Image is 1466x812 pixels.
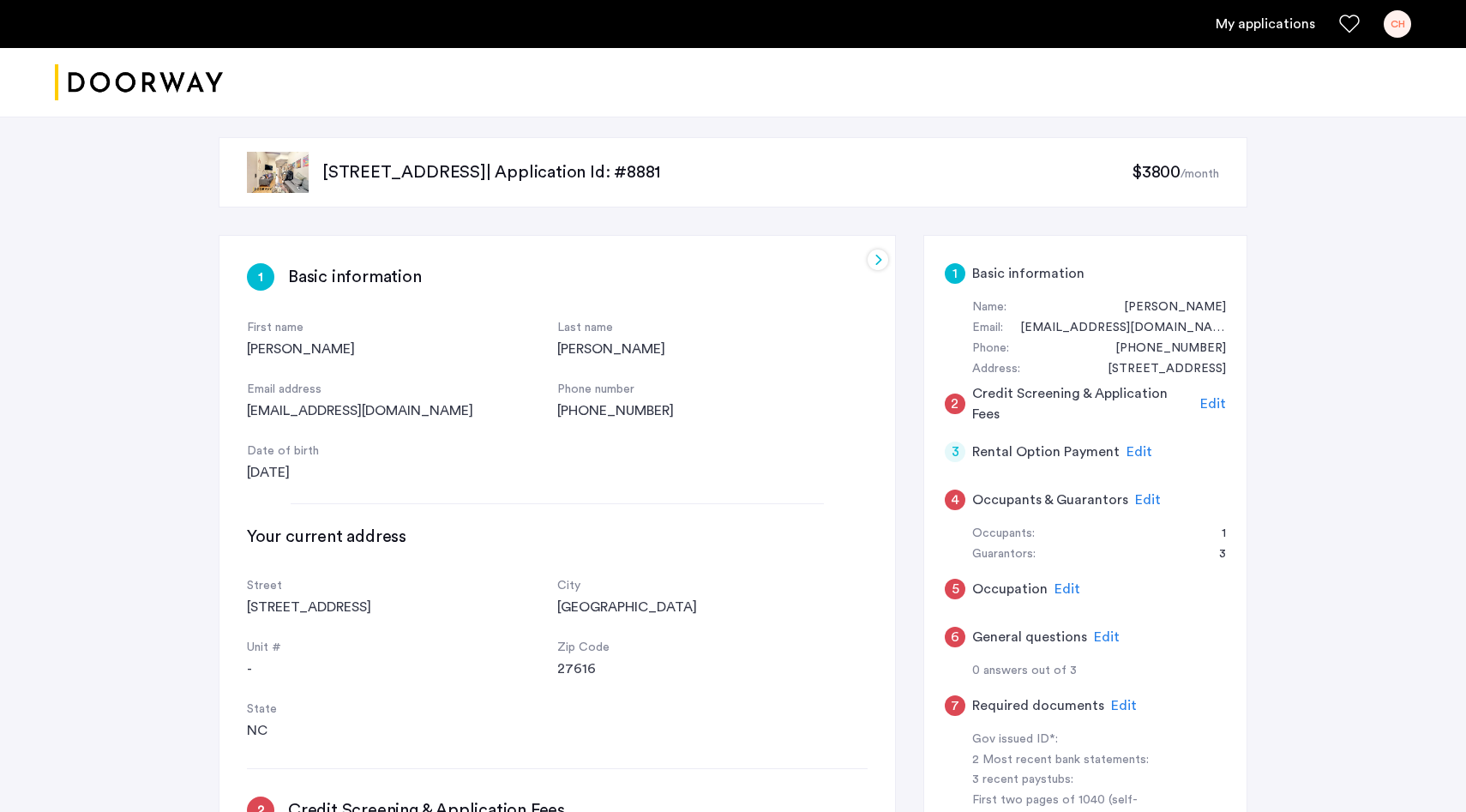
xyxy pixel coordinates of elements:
[1111,699,1137,713] span: Edit
[972,730,1188,750] div: Gov issued ID*:
[247,318,557,339] div: First name
[945,579,965,599] div: 5
[322,160,1132,184] p: [STREET_ADDRESS] | Application Id: #8881
[247,442,557,462] div: Date of birth
[972,750,1188,771] div: 2 Most recent bank statements:
[1090,359,1226,380] div: 8008 Chatahoochie Lane
[557,400,868,421] div: [PHONE_NUMBER]
[972,383,1194,424] h5: Credit Screening & Application Fees
[1107,298,1226,318] div: Carol Howell-Moore
[972,298,1006,318] div: Name:
[247,400,557,421] div: [EMAIL_ADDRESS][DOMAIN_NAME]
[55,51,223,115] img: logo
[557,380,868,400] div: Phone number
[1200,397,1226,411] span: Edit
[972,544,1036,565] div: Guarantors:
[972,359,1020,380] div: Address:
[247,638,557,659] div: Unit #
[247,597,557,617] div: [STREET_ADDRESS]
[972,524,1035,544] div: Occupants:
[1384,10,1411,38] div: CH
[247,576,557,597] div: Street
[247,720,557,741] div: NC
[247,263,274,291] div: 1
[1202,544,1226,565] div: 3
[1003,318,1226,339] div: chowellmoore@gmail.com
[247,462,557,483] div: [DATE]
[1094,630,1120,644] span: Edit
[557,638,868,659] div: Zip Code
[945,490,965,510] div: 4
[1205,524,1226,544] div: 1
[945,627,965,647] div: 6
[557,339,868,359] div: [PERSON_NAME]
[972,579,1048,599] h5: Occupation
[972,770,1188,791] div: 3 recent paystubs:
[1339,14,1360,34] a: Favorites
[247,380,557,400] div: Email address
[972,661,1226,682] div: 0 answers out of 3
[1127,445,1152,459] span: Edit
[55,51,223,115] a: Cazamio logo
[972,627,1087,647] h5: General questions
[247,659,557,679] div: -
[1181,168,1219,180] sub: /month
[247,152,309,193] img: apartment
[972,318,1003,339] div: Email:
[945,695,965,716] div: 7
[972,695,1104,716] h5: Required documents
[557,659,868,679] div: 27616
[1054,582,1080,596] span: Edit
[972,442,1120,462] h5: Rental Option Payment
[1098,339,1226,359] div: +19194261990
[1135,493,1161,507] span: Edit
[945,442,965,462] div: 3
[945,394,965,414] div: 2
[247,700,557,720] div: State
[557,318,868,339] div: Last name
[1216,14,1315,34] a: My application
[557,597,868,617] div: [GEOGRAPHIC_DATA]
[1132,164,1181,181] span: $3800
[972,339,1009,359] div: Phone:
[972,263,1084,284] h5: Basic information
[288,265,422,289] h3: Basic information
[945,263,965,284] div: 1
[972,490,1128,510] h5: Occupants & Guarantors
[557,576,868,597] div: City
[247,525,406,549] h3: Your current address
[247,339,557,359] div: [PERSON_NAME]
